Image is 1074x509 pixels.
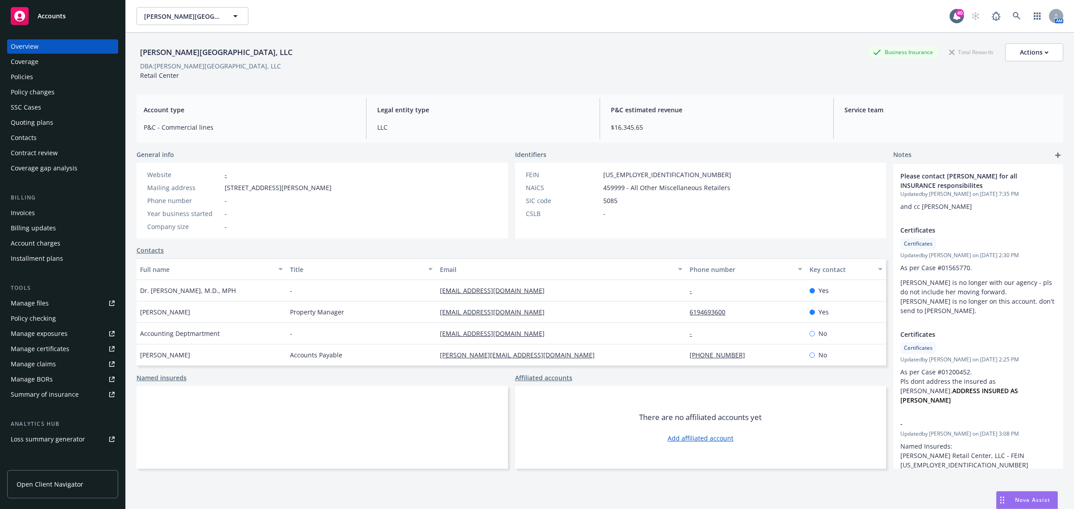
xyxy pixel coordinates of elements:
[900,225,1033,235] span: Certificates
[377,105,589,115] span: Legal entity type
[7,131,118,145] a: Contacts
[290,286,292,295] span: -
[603,209,605,218] span: -
[7,284,118,293] div: Tools
[147,222,221,231] div: Company size
[147,209,221,218] div: Year business started
[144,12,222,21] span: [PERSON_NAME][GEOGRAPHIC_DATA], LLC
[869,47,938,58] div: Business Insurance
[7,327,118,341] a: Manage exposures
[144,105,355,115] span: Account type
[7,236,118,250] a: Account charges
[1028,7,1046,25] a: Switch app
[7,372,118,386] a: Manage BORs
[11,327,68,341] div: Manage exposures
[904,240,933,248] span: Certificates
[11,131,37,145] div: Contacts
[7,387,118,402] a: Summary of insurance
[11,432,85,446] div: Loss summary generator
[818,286,829,295] span: Yes
[11,55,38,69] div: Coverage
[7,115,118,130] a: Quoting plans
[11,221,56,235] div: Billing updates
[7,55,118,69] a: Coverage
[290,329,292,338] span: -
[136,150,174,159] span: General info
[11,357,56,371] div: Manage claims
[225,222,227,231] span: -
[1053,150,1063,161] a: add
[440,286,552,295] a: [EMAIL_ADDRESS][DOMAIN_NAME]
[900,202,972,211] span: and cc [PERSON_NAME]
[945,47,998,58] div: Total Rewards
[136,7,248,25] button: [PERSON_NAME][GEOGRAPHIC_DATA], LLC
[526,170,600,179] div: FEIN
[900,330,1033,339] span: Certificates
[11,387,79,402] div: Summary of insurance
[668,433,733,443] a: Add affiliated account
[140,329,220,338] span: Accounting Deptmartment
[900,171,1033,190] span: Please contact [PERSON_NAME] for all INSURANCE responsibilites
[967,7,984,25] a: Start snowing
[225,183,332,192] span: [STREET_ADDRESS][PERSON_NAME]
[844,105,1056,115] span: Service team
[7,39,118,54] a: Overview
[377,123,589,132] span: LLC
[690,329,699,338] a: -
[526,196,600,205] div: SIC code
[690,351,752,359] a: [PHONE_NUMBER]
[7,193,118,202] div: Billing
[818,350,827,360] span: No
[440,329,552,338] a: [EMAIL_ADDRESS][DOMAIN_NAME]
[7,296,118,310] a: Manage files
[900,356,1056,364] span: Updated by [PERSON_NAME] on [DATE] 2:25 PM
[1020,44,1048,61] div: Actions
[225,209,227,218] span: -
[290,265,423,274] div: Title
[900,386,1020,404] strong: ADDRESS INSURED AS [PERSON_NAME]
[806,259,886,280] button: Key contact
[290,350,342,360] span: Accounts Payable
[997,492,1008,509] div: Drag to move
[136,246,164,255] a: Contacts
[900,419,1033,428] span: -
[900,278,1056,315] p: [PERSON_NAME] is no longer with our agency - pls do not include her moving forward. [PERSON_NAME]...
[136,373,187,382] a: Named insureds
[7,311,118,326] a: Policy checking
[7,342,118,356] a: Manage certificates
[526,183,600,192] div: NAICS
[147,170,221,179] div: Website
[900,190,1056,198] span: Updated by [PERSON_NAME] on [DATE] 7:35 PM
[7,70,118,84] a: Policies
[515,373,572,382] a: Affiliated accounts
[893,164,1063,218] div: Please contact [PERSON_NAME] for all INSURANCE responsibilitesUpdatedby [PERSON_NAME] on [DATE] 7...
[7,357,118,371] a: Manage claims
[11,70,33,84] div: Policies
[11,342,69,356] div: Manage certificates
[893,150,912,161] span: Notes
[639,412,762,423] span: There are no affiliated accounts yet
[1008,7,1026,25] a: Search
[140,265,273,274] div: Full name
[136,47,296,58] div: [PERSON_NAME][GEOGRAPHIC_DATA], LLC
[440,308,552,316] a: [EMAIL_ADDRESS][DOMAIN_NAME]
[140,61,281,71] div: DBA: [PERSON_NAME][GEOGRAPHIC_DATA], LLC
[147,183,221,192] div: Mailing address
[11,296,49,310] div: Manage files
[144,123,355,132] span: P&C - Commercial lines
[1015,496,1050,504] span: Nova Assist
[818,307,829,317] span: Yes
[611,123,823,132] span: $16,345.65
[11,161,77,175] div: Coverage gap analysis
[900,251,1056,259] span: Updated by [PERSON_NAME] on [DATE] 2:30 PM
[893,218,1063,322] div: CertificatesCertificatesUpdatedby [PERSON_NAME] on [DATE] 2:30 PMAs per Case #01565770.[PERSON_NA...
[7,100,118,115] a: SSC Cases
[603,170,731,179] span: [US_EMPLOYER_IDENTIFICATION_NUMBER]
[140,286,236,295] span: Dr. [PERSON_NAME], M.D., MPH
[690,308,733,316] a: 6194693600
[996,491,1058,509] button: Nova Assist
[140,350,190,360] span: [PERSON_NAME]
[225,170,227,179] a: -
[17,479,83,489] span: Open Client Navigator
[900,263,1056,272] p: As per Case #01565770.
